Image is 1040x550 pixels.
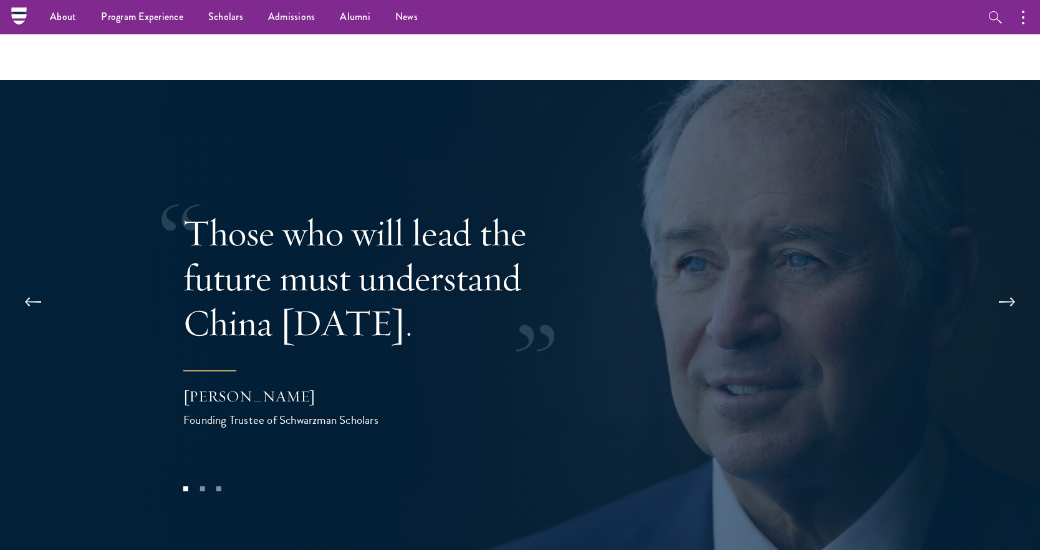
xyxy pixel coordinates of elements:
button: 2 of 3 [194,481,210,497]
button: 3 of 3 [211,481,227,497]
button: 1 of 3 [178,481,194,497]
div: Founding Trustee of Schwarzman Scholars [183,411,433,429]
p: Those who will lead the future must understand China [DATE]. [183,210,589,345]
div: [PERSON_NAME] [183,386,433,407]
